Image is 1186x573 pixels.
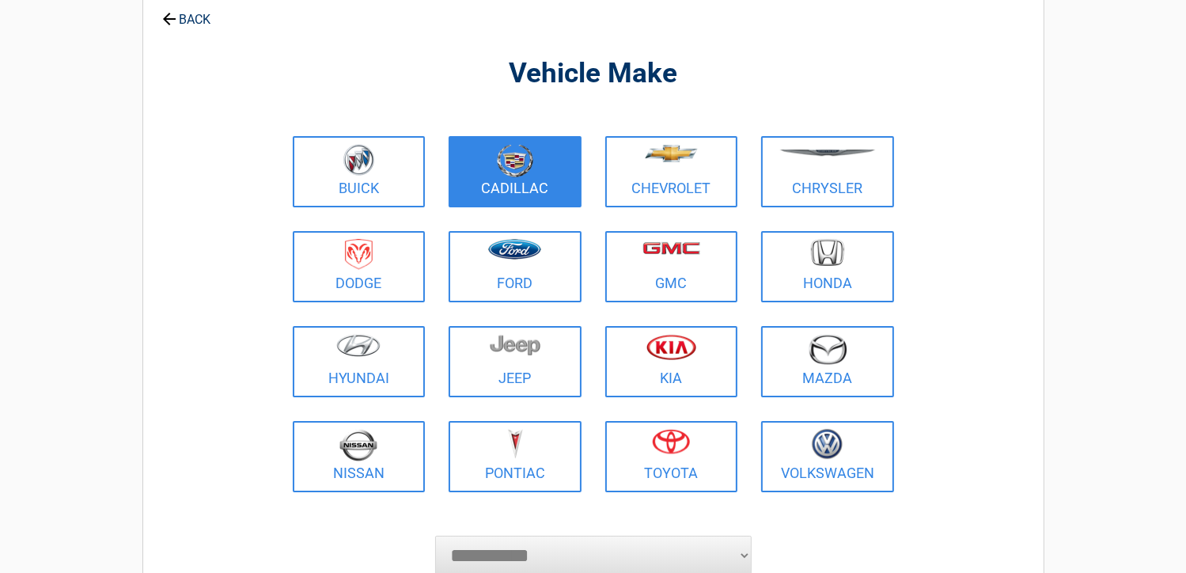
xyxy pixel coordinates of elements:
[761,421,894,492] a: Volkswagen
[605,136,738,207] a: Chevrolet
[293,421,426,492] a: Nissan
[449,326,582,397] a: Jeep
[605,326,738,397] a: Kia
[605,421,738,492] a: Toyota
[449,136,582,207] a: Cadillac
[652,429,690,454] img: toyota
[289,55,898,93] h2: Vehicle Make
[507,429,523,459] img: pontiac
[339,429,377,461] img: nissan
[449,231,582,302] a: Ford
[811,239,844,267] img: honda
[345,239,373,270] img: dodge
[336,334,381,357] img: hyundai
[646,334,696,360] img: kia
[779,150,876,157] img: chrysler
[761,136,894,207] a: Chrysler
[645,145,698,162] img: chevrolet
[488,239,541,260] img: ford
[761,326,894,397] a: Mazda
[293,231,426,302] a: Dodge
[490,334,540,356] img: jeep
[497,144,533,177] img: cadillac
[761,231,894,302] a: Honda
[808,334,847,365] img: mazda
[293,326,426,397] a: Hyundai
[642,241,700,255] img: gmc
[293,136,426,207] a: Buick
[449,421,582,492] a: Pontiac
[812,429,843,460] img: volkswagen
[605,231,738,302] a: GMC
[343,144,374,176] img: buick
